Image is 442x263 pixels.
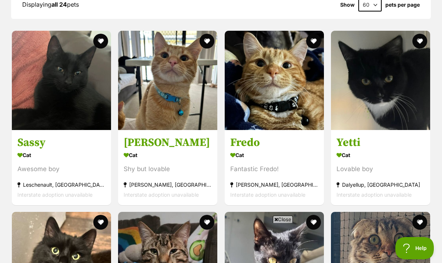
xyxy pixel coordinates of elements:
[336,164,425,174] div: Lovable boy
[93,215,108,230] button: favourite
[230,149,318,160] div: Cat
[200,34,215,49] button: favourite
[12,31,111,130] img: Sassy
[331,31,430,130] img: Yetti
[340,2,355,8] span: Show
[118,31,217,130] img: Georgie
[51,1,67,8] strong: all 24
[17,191,93,197] span: Interstate adoption unavailable
[124,164,212,174] div: Shy but lovable
[17,164,106,174] div: Awesome boy
[230,164,318,174] div: Fantastic Fredo!
[225,31,324,130] img: Fredo
[22,1,79,8] span: Displaying pets
[17,149,106,160] div: Cat
[230,191,305,197] span: Interstate adoption unavailable
[385,2,420,8] label: pets per page
[17,135,106,149] h3: Sassy
[306,34,321,49] button: favourite
[412,34,427,49] button: favourite
[412,215,427,230] button: favourite
[12,130,111,205] a: Sassy Cat Awesome boy Leschenault, [GEOGRAPHIC_DATA] Interstate adoption unavailable favourite
[41,226,401,259] iframe: Advertisement
[336,191,412,197] span: Interstate adoption unavailable
[118,130,217,205] a: [PERSON_NAME] Cat Shy but lovable [PERSON_NAME], [GEOGRAPHIC_DATA] Interstate adoption unavailabl...
[395,237,435,259] iframe: Help Scout Beacon - Open
[124,179,212,189] div: [PERSON_NAME], [GEOGRAPHIC_DATA]
[336,179,425,189] div: Dalyellup, [GEOGRAPHIC_DATA]
[273,216,293,223] span: Close
[336,135,425,149] h3: Yetti
[225,130,324,205] a: Fredo Cat Fantastic Fredo! [PERSON_NAME], [GEOGRAPHIC_DATA] Interstate adoption unavailable favou...
[306,215,321,230] button: favourite
[200,215,215,230] button: favourite
[331,130,430,205] a: Yetti Cat Lovable boy Dalyellup, [GEOGRAPHIC_DATA] Interstate adoption unavailable favourite
[93,34,108,49] button: favourite
[230,179,318,189] div: [PERSON_NAME], [GEOGRAPHIC_DATA]
[124,191,199,197] span: Interstate adoption unavailable
[336,149,425,160] div: Cat
[124,149,212,160] div: Cat
[17,179,106,189] div: Leschenault, [GEOGRAPHIC_DATA]
[230,135,318,149] h3: Fredo
[124,135,212,149] h3: [PERSON_NAME]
